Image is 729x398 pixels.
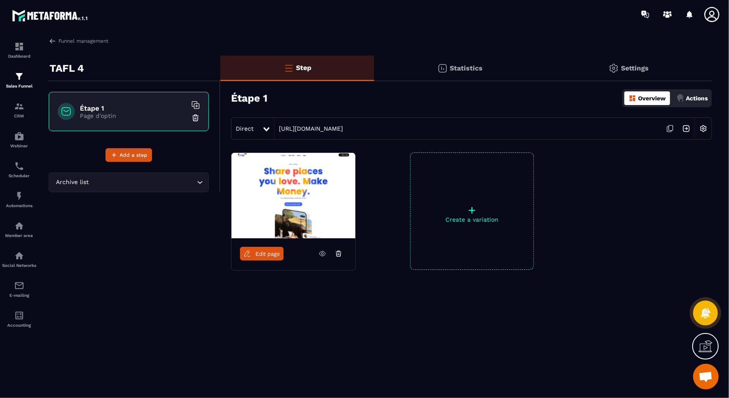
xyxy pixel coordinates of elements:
img: automations [14,191,24,201]
div: Search for option [49,173,209,192]
span: Add a step [120,151,147,159]
button: Add a step [105,148,152,162]
p: Automations [2,203,36,208]
a: Edit page [240,247,284,260]
img: logo [12,8,89,23]
img: setting-w.858f3a88.svg [695,120,711,137]
img: accountant [14,310,24,321]
span: Edit page [255,251,280,257]
img: image [231,153,355,238]
p: Statistics [450,64,483,72]
a: [URL][DOMAIN_NAME] [275,125,343,132]
p: TAFL 4 [50,60,84,77]
img: trash [191,114,200,122]
a: Ouvrir le chat [693,364,719,389]
p: Scheduler [2,173,36,178]
img: setting-gr.5f69749f.svg [609,63,619,73]
a: formationformationDashboard [2,35,36,65]
img: scheduler [14,161,24,171]
p: CRM [2,114,36,118]
p: Dashboard [2,54,36,59]
img: formation [14,41,24,52]
span: Archive list [54,178,91,187]
img: automations [14,131,24,141]
p: Member area [2,233,36,238]
h6: Étape 1 [80,104,187,112]
img: actions.d6e523a2.png [676,94,684,102]
img: bars-o.4a397970.svg [284,63,294,73]
a: social-networksocial-networkSocial Networks [2,244,36,274]
span: Direct [236,125,254,132]
a: automationsautomationsWebinar [2,125,36,155]
img: arrow-next.bcc2205e.svg [678,120,694,137]
p: E-mailing [2,293,36,298]
p: Actions [686,95,708,102]
p: + [410,204,533,216]
a: Funnel management [49,37,108,45]
p: Overview [638,95,666,102]
img: formation [14,101,24,111]
img: email [14,281,24,291]
img: formation [14,71,24,82]
img: social-network [14,251,24,261]
a: formationformationSales Funnel [2,65,36,95]
p: Webinar [2,143,36,148]
p: Settings [621,64,649,72]
img: arrow [49,37,56,45]
a: formationformationCRM [2,95,36,125]
a: automationsautomationsAutomations [2,184,36,214]
img: stats.20deebd0.svg [437,63,448,73]
a: accountantaccountantAccounting [2,304,36,334]
a: emailemailE-mailing [2,274,36,304]
p: Accounting [2,323,36,328]
p: Social Networks [2,263,36,268]
a: schedulerschedulerScheduler [2,155,36,184]
a: automationsautomationsMember area [2,214,36,244]
p: Create a variation [410,216,533,223]
p: Page d'optin [80,112,187,119]
img: dashboard-orange.40269519.svg [629,94,636,102]
img: automations [14,221,24,231]
h3: Étape 1 [231,92,267,104]
p: Step [296,64,311,72]
input: Search for option [91,178,195,187]
p: Sales Funnel [2,84,36,88]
